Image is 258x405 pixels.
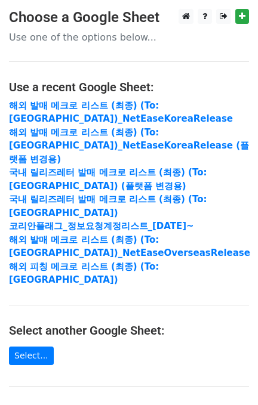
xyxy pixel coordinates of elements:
[9,127,249,165] a: 해외 발매 메크로 리스트 (최종) (To: [GEOGRAPHIC_DATA])_NetEaseKoreaRelease (플랫폼 변경용)
[9,167,207,191] a: 국내 릴리즈레터 발매 메크로 리스트 (최종) (To:[GEOGRAPHIC_DATA]) (플랫폼 변경용)
[9,9,249,26] h3: Choose a Google Sheet
[9,347,54,365] a: Select...
[9,194,207,218] a: 국내 릴리즈레터 발매 메크로 리스트 (최종) (To:[GEOGRAPHIC_DATA])
[9,100,233,125] a: 해외 발매 메크로 리스트 (최종) (To: [GEOGRAPHIC_DATA])_NetEaseKoreaRelease
[9,234,250,259] a: 해외 발매 메크로 리스트 (최종) (To: [GEOGRAPHIC_DATA])_NetEaseOverseasRelease
[9,221,194,231] a: 코리안플래그_정보요청계정리스트_[DATE]~
[9,261,159,286] a: 해외 피칭 메크로 리스트 (최종) (To:[GEOGRAPHIC_DATA])
[9,31,249,44] p: Use one of the options below...
[9,323,249,338] h4: Select another Google Sheet:
[9,80,249,94] h4: Use a recent Google Sheet:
